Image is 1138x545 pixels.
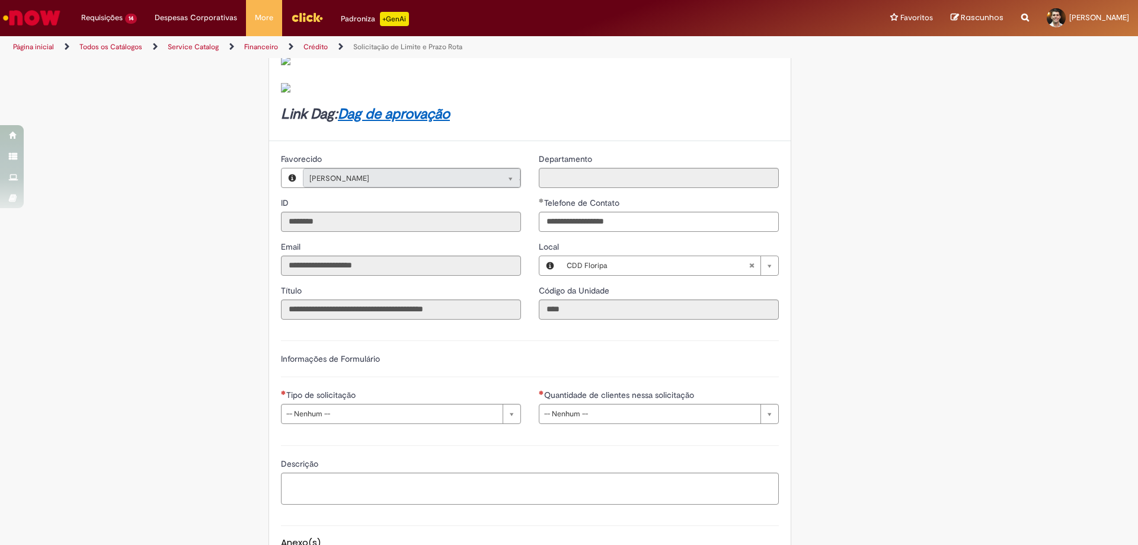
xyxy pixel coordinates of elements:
[281,56,290,65] img: sys_attachment.do
[539,212,779,232] input: Telefone de Contato
[539,390,544,395] span: Necessários
[539,168,779,188] input: Departamento
[291,8,323,26] img: click_logo_yellow_360x200.png
[561,256,778,275] a: CDD FloripaLimpar campo Local
[282,168,303,187] button: Favorecido, Visualizar este registro Henrique Michalski Goncalves
[961,12,1003,23] span: Rascunhos
[281,390,286,395] span: Necessários
[309,169,490,188] span: [PERSON_NAME]
[281,83,290,93] img: sys_attachment.do
[353,42,462,52] a: Solicitação de Limite e Prazo Rota
[1,6,62,30] img: ServiceNow
[244,42,278,52] a: Financeiro
[539,299,779,320] input: Código da Unidade
[303,42,328,52] a: Crédito
[286,390,358,400] span: Tipo de solicitação
[743,256,760,275] abbr: Limpar campo Local
[544,390,696,400] span: Quantidade de clientes nessa solicitação
[539,198,544,203] span: Obrigatório Preenchido
[79,42,142,52] a: Todos os Catálogos
[1069,12,1129,23] span: [PERSON_NAME]
[281,212,521,232] input: ID
[281,241,303,253] label: Somente leitura - Email
[281,256,521,276] input: Email
[544,404,755,423] span: -- Nenhum --
[281,285,304,297] label: Somente leitura - Título
[303,168,520,187] a: [PERSON_NAME]Limpar campo Favorecido
[155,12,237,24] span: Despesas Corporativas
[341,12,409,26] div: Padroniza
[281,353,380,364] label: Informações de Formulário
[567,256,749,275] span: CDD Floripa
[255,12,273,24] span: More
[281,299,521,320] input: Título
[338,105,450,123] a: Dag de aprovação
[281,197,291,208] span: Somente leitura - ID
[286,404,497,423] span: -- Nenhum --
[539,154,594,164] span: Somente leitura - Departamento
[951,12,1003,24] a: Rascunhos
[281,458,321,469] span: Descrição
[81,12,123,24] span: Requisições
[539,241,561,252] span: Local
[539,285,612,297] label: Somente leitura - Código da Unidade
[539,256,561,275] button: Local, Visualizar este registro CDD Floripa
[281,197,291,209] label: Somente leitura - ID
[281,154,324,164] span: Somente leitura - Favorecido
[125,14,137,24] span: 14
[281,241,303,252] span: Somente leitura - Email
[168,42,219,52] a: Service Catalog
[13,42,54,52] a: Página inicial
[281,473,779,505] textarea: Descrição
[900,12,933,24] span: Favoritos
[544,197,622,208] span: Telefone de Contato
[380,12,409,26] p: +GenAi
[9,36,750,58] ul: Trilhas de página
[539,153,594,165] label: Somente leitura - Departamento
[281,105,450,123] strong: Link Dag:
